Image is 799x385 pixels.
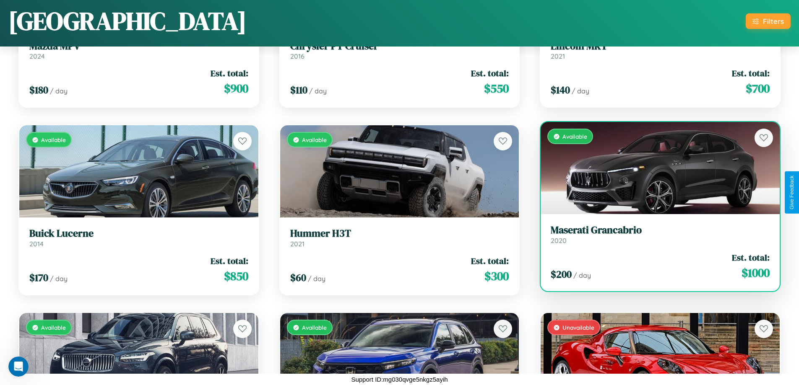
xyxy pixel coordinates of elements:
button: Filters [746,13,791,29]
a: Maserati Grancabrio2020 [551,224,770,245]
span: / day [309,87,327,95]
span: 2016 [290,52,305,60]
h3: Hummer H3T [290,227,509,240]
a: Mazda MPV2024 [29,40,248,61]
span: Est. total: [211,255,248,267]
span: / day [50,87,68,95]
span: Est. total: [732,67,770,79]
h3: Maserati Grancabrio [551,224,770,236]
span: Available [562,133,587,140]
a: Chrysler PT Cruiser2016 [290,40,509,61]
span: Available [41,324,66,331]
span: Available [302,136,327,143]
span: Available [302,324,327,331]
div: Give Feedback [789,176,795,209]
span: Est. total: [471,255,509,267]
span: Unavailable [562,324,594,331]
span: $ 200 [551,267,572,281]
a: Buick Lucerne2014 [29,227,248,248]
span: $ 700 [746,80,770,97]
span: / day [573,271,591,279]
span: Est. total: [211,67,248,79]
span: 2021 [290,240,305,248]
span: $ 60 [290,271,306,284]
span: 2014 [29,240,44,248]
p: Support ID: mg030qvge5nkgz5ayih [351,374,448,385]
span: Est. total: [471,67,509,79]
span: 2021 [551,52,565,60]
span: $ 900 [224,80,248,97]
h1: [GEOGRAPHIC_DATA] [8,4,247,38]
span: $ 180 [29,83,48,97]
span: $ 140 [551,83,570,97]
span: Available [41,136,66,143]
span: / day [572,87,589,95]
span: $ 110 [290,83,307,97]
span: 2024 [29,52,45,60]
iframe: Intercom live chat [8,357,29,377]
a: Hummer H3T2021 [290,227,509,248]
div: Filters [763,17,784,26]
span: $ 300 [484,268,509,284]
span: $ 1000 [742,264,770,281]
span: $ 170 [29,271,48,284]
span: 2020 [551,236,567,245]
span: Est. total: [732,251,770,264]
span: / day [308,274,325,283]
span: $ 850 [224,268,248,284]
span: $ 550 [484,80,509,97]
a: Lincoln MKT2021 [551,40,770,61]
h3: Buick Lucerne [29,227,248,240]
span: / day [50,274,68,283]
